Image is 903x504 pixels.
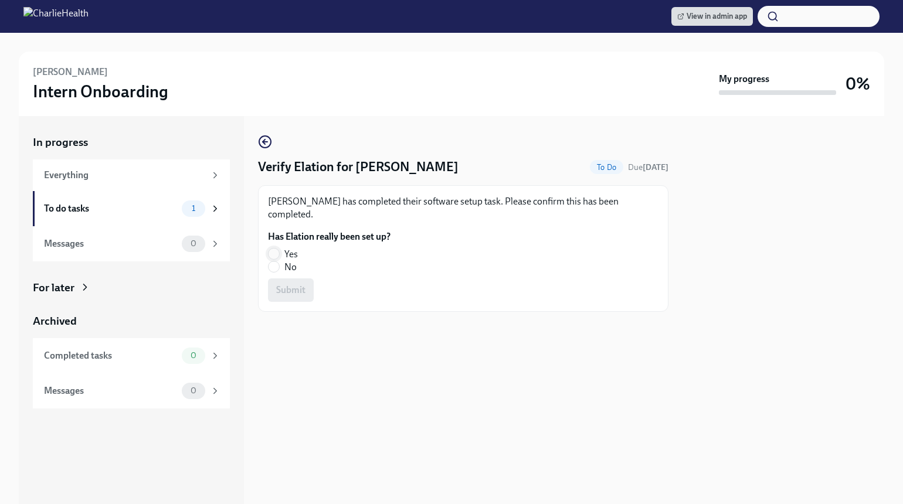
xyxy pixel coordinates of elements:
[33,81,168,102] h3: Intern Onboarding
[268,195,658,221] p: [PERSON_NAME] has completed their software setup task. Please confirm this has been completed.
[284,248,298,261] span: Yes
[258,158,459,176] h4: Verify Elation for [PERSON_NAME]
[268,230,391,243] label: Has Elation really been set up?
[628,162,668,172] span: Due
[184,351,203,360] span: 0
[677,11,747,22] span: View in admin app
[628,162,668,173] span: September 7th, 2025 10:00
[23,7,89,26] img: CharlieHealth
[33,338,230,373] a: Completed tasks0
[590,163,623,172] span: To Do
[44,202,177,215] div: To do tasks
[44,169,205,182] div: Everything
[44,237,177,250] div: Messages
[184,386,203,395] span: 0
[33,280,74,295] div: For later
[33,135,230,150] a: In progress
[33,373,230,408] a: Messages0
[33,280,230,295] a: For later
[33,191,230,226] a: To do tasks1
[33,66,108,79] h6: [PERSON_NAME]
[33,159,230,191] a: Everything
[44,384,177,397] div: Messages
[671,7,753,26] a: View in admin app
[33,226,230,261] a: Messages0
[184,239,203,248] span: 0
[846,73,870,94] h3: 0%
[185,204,202,213] span: 1
[284,261,297,274] span: No
[719,73,769,86] strong: My progress
[33,314,230,329] a: Archived
[643,162,668,172] strong: [DATE]
[44,349,177,362] div: Completed tasks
